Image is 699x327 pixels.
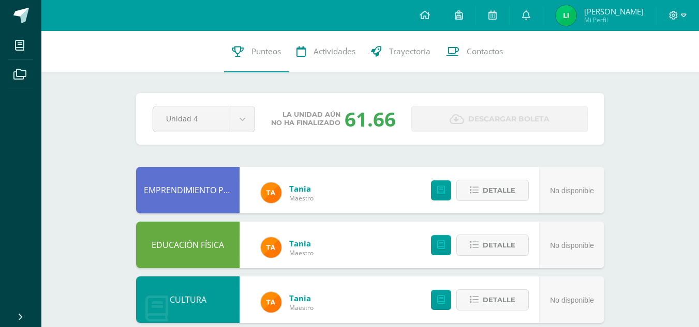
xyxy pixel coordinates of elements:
[289,31,363,72] a: Actividades
[136,222,240,268] div: EDUCACIÓN FÍSICA
[456,180,529,201] button: Detalle
[456,235,529,256] button: Detalle
[483,181,515,200] span: Detalle
[556,5,576,26] img: 9d3cfdc1a02cc045ac27f838f5e8e0d0.png
[584,6,644,17] span: [PERSON_NAME]
[166,106,217,131] span: Unidad 4
[456,289,529,310] button: Detalle
[389,46,430,57] span: Trayectoria
[289,194,314,203] span: Maestro
[467,46,503,57] span: Contactos
[251,46,281,57] span: Punteos
[314,46,355,57] span: Actividades
[271,111,340,127] span: La unidad aún no ha finalizado
[550,186,594,195] span: No disponible
[289,248,314,257] span: Maestro
[289,238,314,248] a: Tania
[584,15,644,24] span: Mi Perfil
[363,31,438,72] a: Trayectoria
[224,31,289,72] a: Punteos
[550,296,594,304] span: No disponible
[438,31,511,72] a: Contactos
[261,292,281,313] img: feaeb2f9bb45255e229dc5fdac9a9f6b.png
[483,290,515,309] span: Detalle
[153,106,255,132] a: Unidad 4
[136,276,240,323] div: CULTURA
[483,236,515,255] span: Detalle
[468,106,549,132] span: Descargar boleta
[345,105,396,132] div: 61.66
[136,167,240,213] div: EMPRENDIMIENTO PARA LA PRODUCTIVIDAD
[261,237,281,258] img: feaeb2f9bb45255e229dc5fdac9a9f6b.png
[289,293,314,303] a: Tania
[261,182,281,203] img: feaeb2f9bb45255e229dc5fdac9a9f6b.png
[550,241,594,250] span: No disponible
[289,183,314,194] a: Tania
[289,303,314,312] span: Maestro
